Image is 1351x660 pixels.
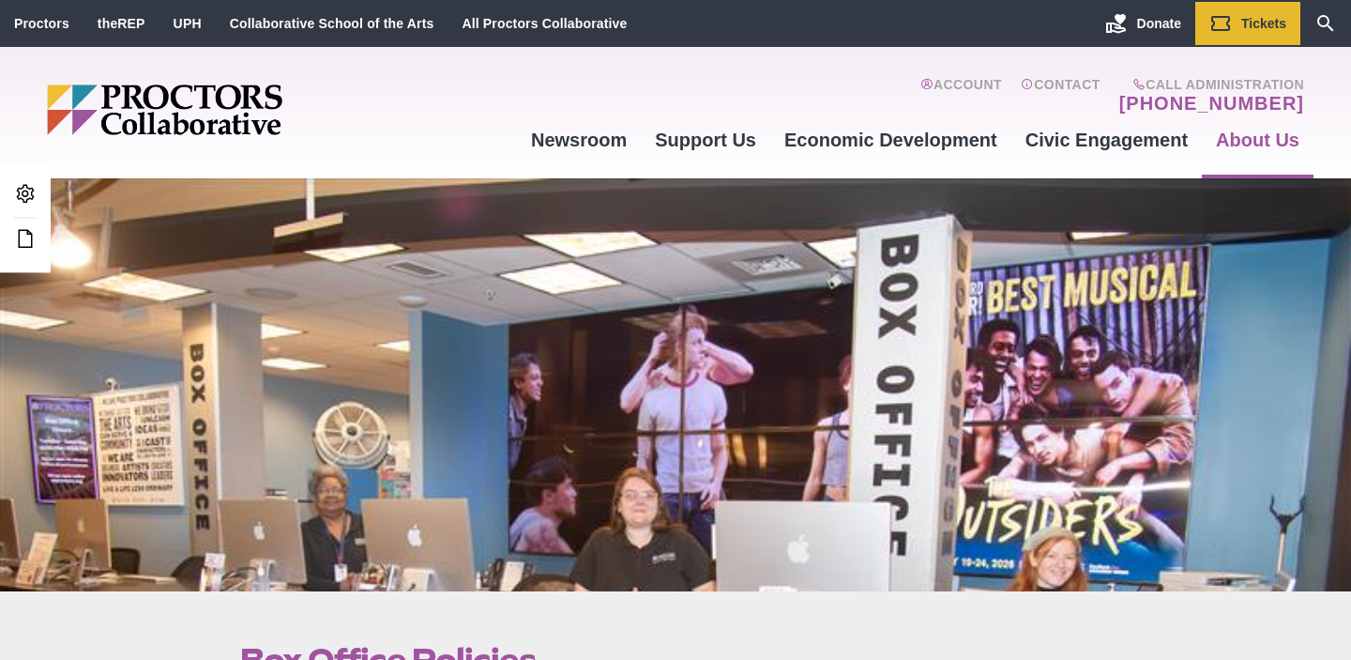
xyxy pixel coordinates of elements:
[174,16,202,31] a: UPH
[1091,2,1195,45] a: Donate
[641,115,770,165] a: Support Us
[920,77,1002,115] a: Account
[47,84,427,135] img: Proctors logo
[1137,16,1181,31] span: Donate
[1300,2,1351,45] a: Search
[9,223,41,257] a: Edit this Post/Page
[517,115,641,165] a: Newsroom
[1241,16,1286,31] span: Tickets
[1195,2,1300,45] a: Tickets
[14,16,69,31] a: Proctors
[1011,115,1202,165] a: Civic Engagement
[1119,92,1304,115] a: [PHONE_NUMBER]
[462,16,627,31] a: All Proctors Collaborative
[1114,77,1304,92] span: Call Administration
[98,16,145,31] a: theREP
[9,177,41,212] a: Admin Area
[770,115,1011,165] a: Economic Development
[1021,77,1101,115] a: Contact
[1202,115,1313,165] a: About Us
[230,16,434,31] a: Collaborative School of the Arts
